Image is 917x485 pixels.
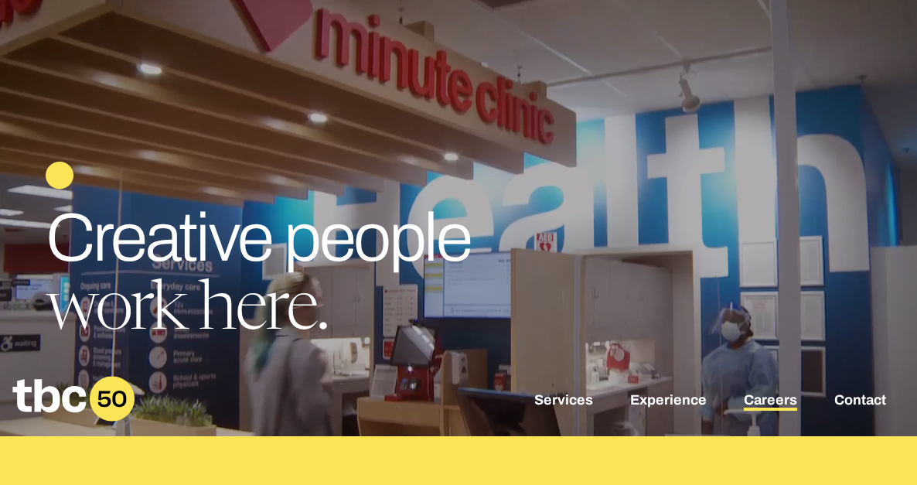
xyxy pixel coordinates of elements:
[12,411,135,427] a: Home
[534,392,593,411] a: Services
[630,392,707,411] a: Experience
[744,392,797,411] a: Careers
[46,201,470,275] span: Creative people
[834,392,886,411] a: Contact
[46,278,328,347] span: work here.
